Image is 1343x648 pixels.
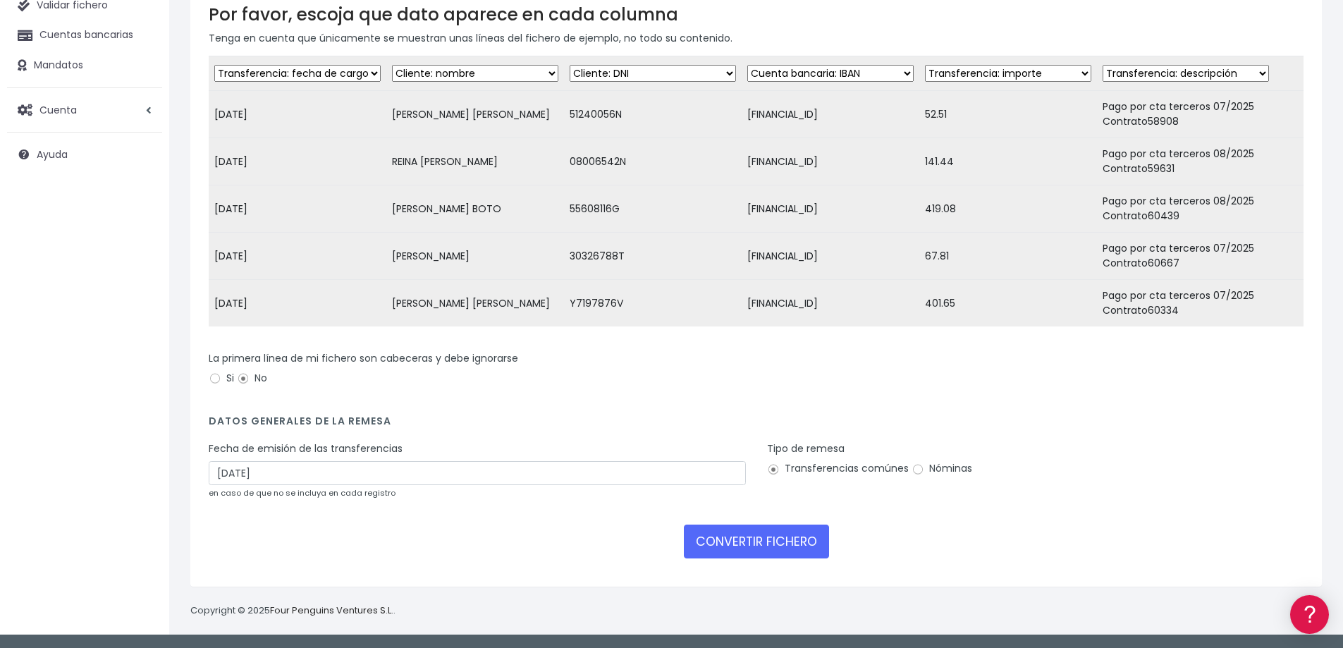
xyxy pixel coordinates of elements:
[14,120,268,142] a: Información general
[1097,91,1304,138] td: Pago por cta terceros 07/2025 Contrato58908
[209,4,1304,25] h3: Por favor, escoja que dato aparece en cada columna
[386,280,564,327] td: [PERSON_NAME] [PERSON_NAME]
[270,604,393,617] a: Four Penguins Ventures S.L.
[14,244,268,266] a: Perfiles de empresas
[564,280,742,327] td: Y7197876V
[386,91,564,138] td: [PERSON_NAME] [PERSON_NAME]
[684,525,829,558] button: CONVERTIR FICHERO
[742,280,919,327] td: [FINANCIAL_ID]
[14,280,268,293] div: Facturación
[742,91,919,138] td: [FINANCIAL_ID]
[14,360,268,382] a: API
[742,233,919,280] td: [FINANCIAL_ID]
[209,91,386,138] td: [DATE]
[209,351,518,366] label: La primera línea de mi fichero son cabeceras y debe ignorarse
[209,415,1304,434] h4: Datos generales de la remesa
[742,138,919,185] td: [FINANCIAL_ID]
[564,185,742,233] td: 55608116G
[14,338,268,352] div: Programadores
[37,147,68,161] span: Ayuda
[7,95,162,125] a: Cuenta
[564,91,742,138] td: 51240056N
[767,461,909,476] label: Transferencias comúnes
[919,233,1097,280] td: 67.81
[39,102,77,116] span: Cuenta
[209,441,403,456] label: Fecha de emisión de las transferencias
[912,461,972,476] label: Nóminas
[14,377,268,402] button: Contáctanos
[386,233,564,280] td: [PERSON_NAME]
[209,280,386,327] td: [DATE]
[237,371,267,386] label: No
[919,185,1097,233] td: 419.08
[7,140,162,169] a: Ayuda
[190,604,395,618] p: Copyright © 2025 .
[386,185,564,233] td: [PERSON_NAME] BOTO
[7,51,162,80] a: Mandatos
[1097,138,1304,185] td: Pago por cta terceros 08/2025 Contrato59631
[209,487,395,499] small: en caso de que no se incluya en cada registro
[209,233,386,280] td: [DATE]
[14,302,268,324] a: General
[1097,280,1304,327] td: Pago por cta terceros 07/2025 Contrato60334
[209,138,386,185] td: [DATE]
[209,185,386,233] td: [DATE]
[767,441,845,456] label: Tipo de remesa
[919,280,1097,327] td: 401.65
[564,138,742,185] td: 08006542N
[919,138,1097,185] td: 141.44
[7,20,162,50] a: Cuentas bancarias
[14,200,268,222] a: Problemas habituales
[1097,185,1304,233] td: Pago por cta terceros 08/2025 Contrato60439
[209,371,234,386] label: Si
[14,178,268,200] a: Formatos
[14,156,268,169] div: Convertir ficheros
[194,406,271,420] a: POWERED BY ENCHANT
[919,91,1097,138] td: 52.51
[742,185,919,233] td: [FINANCIAL_ID]
[564,233,742,280] td: 30326788T
[209,30,1304,46] p: Tenga en cuenta que únicamente se muestran unas líneas del fichero de ejemplo, no todo su contenido.
[1097,233,1304,280] td: Pago por cta terceros 07/2025 Contrato60667
[14,222,268,244] a: Videotutoriales
[386,138,564,185] td: REINA [PERSON_NAME]
[14,98,268,111] div: Información general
